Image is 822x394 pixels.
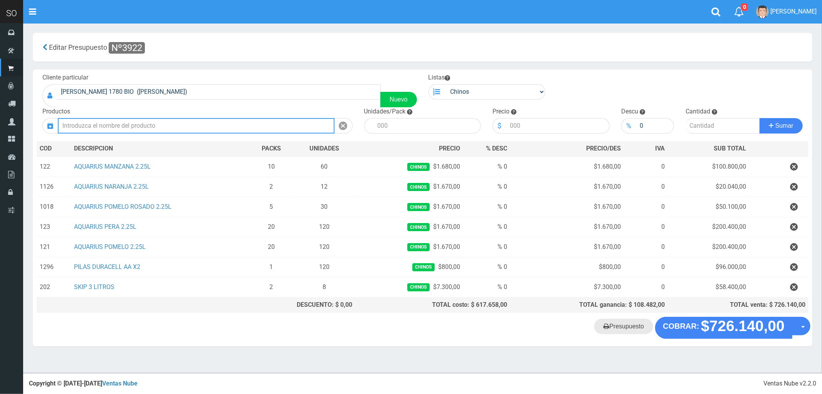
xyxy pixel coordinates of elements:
[624,157,668,177] td: 0
[249,197,293,217] td: 5
[770,8,817,15] span: [PERSON_NAME]
[775,122,793,129] span: Sumar
[74,243,146,250] a: AQUARIUS POMELO 2.25L
[42,73,88,82] label: Cliente particular
[763,379,816,388] div: Ventas Nube v2.2.0
[464,157,511,177] td: % 0
[37,217,71,237] td: 123
[58,118,335,134] input: Introduzca el nombre del producto
[49,43,107,51] span: Editar Presupuesto
[37,141,71,157] th: COD
[407,203,429,211] span: Chinos
[624,237,668,257] td: 0
[37,177,71,197] td: 1126
[355,157,464,177] td: $1.680,00
[464,237,511,257] td: % 0
[74,163,151,170] a: AQUARIUS MANZANA 2.25L
[355,197,464,217] td: $1.670,00
[57,84,381,100] input: Consumidor Final
[741,3,748,11] span: 0
[511,237,624,257] td: $1.670,00
[439,144,461,153] span: PRECIO
[714,144,746,153] span: SUB TOTAL
[293,177,355,197] td: 12
[668,177,750,197] td: $20.040,00
[464,197,511,217] td: % 0
[355,257,464,277] td: $800,00
[37,257,71,277] td: 1296
[249,157,293,177] td: 10
[293,257,355,277] td: 120
[407,243,429,251] span: Chinos
[464,217,511,237] td: % 0
[493,107,509,116] label: Precio
[249,177,293,197] td: 2
[514,301,665,309] div: TOTAL ganancia: $ 108.482,00
[109,42,145,54] span: Nº3922
[355,237,464,257] td: $1.670,00
[621,107,638,116] label: Descu
[358,301,508,309] div: TOTAL costo: $ 617.658,00
[71,141,249,157] th: DES
[493,118,506,134] div: $
[668,217,750,237] td: $200.400,00
[701,318,785,335] strong: $726.140,00
[37,237,71,257] td: 121
[293,277,355,297] td: 8
[74,283,114,291] a: SKIP 3 LITROS
[624,257,668,277] td: 0
[407,223,429,231] span: Chinos
[407,163,429,171] span: Chinos
[671,301,805,309] div: TOTAL venta: $ 726.140,00
[655,317,792,338] button: COBRAR: $726.140,00
[511,157,624,177] td: $1.680,00
[249,141,293,157] th: PACKS
[74,183,149,190] a: AQUARIUS NARANJA 2.25L
[594,319,653,334] a: Presupuesto
[624,177,668,197] td: 0
[85,145,113,152] span: CRIPCION
[464,277,511,297] td: % 0
[429,73,451,82] label: Listas
[102,380,138,387] a: Ventas Nube
[249,217,293,237] td: 20
[668,277,750,297] td: $58.400,00
[656,145,665,152] span: IVA
[355,217,464,237] td: $1.670,00
[756,5,769,18] img: User Image
[636,118,674,134] input: 000
[74,223,136,230] a: AQUARIUS PERA 2.25L
[380,92,417,107] a: Nuevo
[686,118,760,134] input: Cantidad
[663,322,699,330] strong: COBRAR:
[624,217,668,237] td: 0
[668,237,750,257] td: $200.400,00
[407,183,429,191] span: Chinos
[293,237,355,257] td: 120
[668,197,750,217] td: $50.100,00
[624,197,668,217] td: 0
[586,145,621,152] span: PRECIO/DES
[249,257,293,277] td: 1
[464,257,511,277] td: % 0
[293,141,355,157] th: UNIDADES
[249,237,293,257] td: 20
[511,197,624,217] td: $1.670,00
[407,283,429,291] span: Chinos
[37,197,71,217] td: 1018
[760,118,803,134] button: Sumar
[511,277,624,297] td: $7.300,00
[293,217,355,237] td: 120
[506,118,610,134] input: 000
[668,257,750,277] td: $96.000,00
[668,157,750,177] td: $100.800,00
[293,197,355,217] td: 30
[374,118,481,134] input: 000
[486,145,508,152] span: % DESC
[464,177,511,197] td: % 0
[624,277,668,297] td: 0
[37,157,71,177] td: 122
[364,107,406,116] label: Unidades/Pack
[355,277,464,297] td: $7.300,00
[74,203,171,210] a: AQUARIUS POMELO ROSADO 2.25L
